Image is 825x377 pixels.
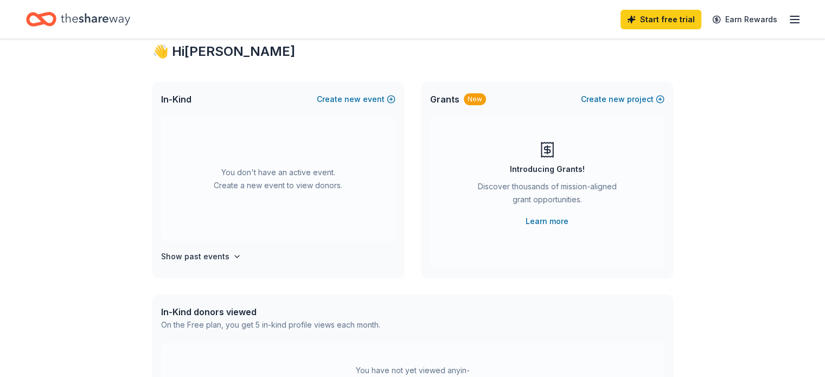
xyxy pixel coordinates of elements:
a: Start free trial [621,10,701,29]
button: Createnewevent [317,93,395,106]
div: Introducing Grants! [510,163,585,176]
button: Createnewproject [581,93,664,106]
div: New [464,93,486,105]
button: Show past events [161,250,241,263]
div: 👋 Hi [PERSON_NAME] [152,43,673,60]
span: In-Kind [161,93,191,106]
div: In-Kind donors viewed [161,305,380,318]
a: Earn Rewards [706,10,784,29]
div: You don't have an active event. Create a new event to view donors. [161,117,395,241]
span: new [609,93,625,106]
a: Learn more [526,215,568,228]
div: Discover thousands of mission-aligned grant opportunities. [474,180,621,210]
div: On the Free plan, you get 5 in-kind profile views each month. [161,318,380,331]
span: new [344,93,361,106]
span: Grants [430,93,459,106]
a: Home [26,7,130,32]
h4: Show past events [161,250,229,263]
